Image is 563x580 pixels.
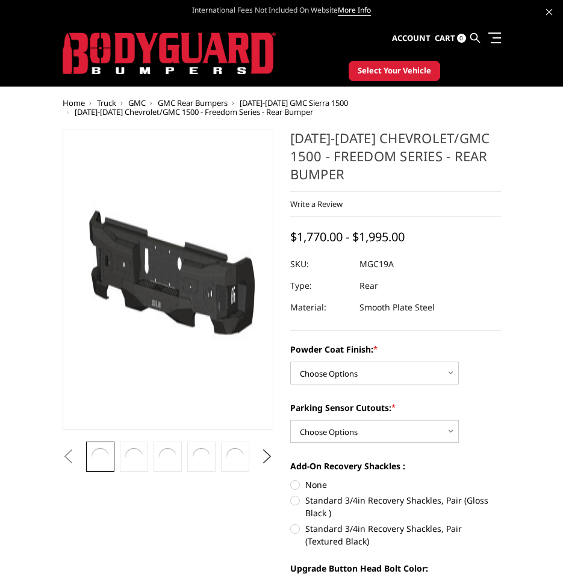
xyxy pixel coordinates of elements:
[258,448,276,466] button: Next
[338,5,371,16] a: More Info
[392,32,431,43] span: Account
[63,129,273,430] a: 2019-2025 Chevrolet/GMC 1500 - Freedom Series - Rear Bumper
[290,297,350,318] dt: Material:
[97,97,116,108] a: Truck
[392,22,431,55] a: Account
[123,445,144,468] img: 2019-2025 Chevrolet/GMC 1500 - Freedom Series - Rear Bumper
[290,275,350,297] dt: Type:
[290,522,501,548] label: Standard 3/4in Recovery Shackles, Pair (Textured Black)
[128,97,146,108] a: GMC
[290,343,501,356] label: Powder Coat Finish:
[290,494,501,519] label: Standard 3/4in Recovery Shackles, Pair (Gloss Black )
[225,445,245,468] img: 2019-2025 Chevrolet/GMC 1500 - Freedom Series - Rear Bumper
[290,229,405,245] span: $1,770.00 - $1,995.00
[60,448,78,466] button: Previous
[290,401,501,414] label: Parking Sensor Cutouts:
[63,32,276,75] img: BODYGUARD BUMPERS
[435,22,466,55] a: Cart 0
[358,65,431,77] span: Select Your Vehicle
[66,132,270,426] img: 2019-2025 Chevrolet/GMC 1500 - Freedom Series - Rear Bumper
[290,129,501,192] h1: [DATE]-[DATE] Chevrolet/GMC 1500 - Freedom Series - Rear Bumper
[157,445,178,468] img: 2019-2025 Chevrolet/GMC 1500 - Freedom Series - Rear Bumper
[359,275,378,297] dd: Rear
[191,445,211,468] img: 2019-2025 Chevrolet/GMC 1500 - Freedom Series - Rear Bumper
[349,61,440,81] button: Select Your Vehicle
[435,32,455,43] span: Cart
[290,253,350,275] dt: SKU:
[290,562,501,575] label: Upgrade Button Head Bolt Color:
[75,106,313,117] span: [DATE]-[DATE] Chevrolet/GMC 1500 - Freedom Series - Rear Bumper
[290,460,501,472] label: Add-On Recovery Shackles :
[290,199,343,209] a: Write a Review
[90,445,110,468] img: 2019-2025 Chevrolet/GMC 1500 - Freedom Series - Rear Bumper
[359,297,435,318] dd: Smooth Plate Steel
[290,478,501,491] label: None
[158,97,228,108] a: GMC Rear Bumpers
[63,97,85,108] a: Home
[359,253,394,275] dd: MGC19A
[457,34,466,43] span: 0
[240,97,348,108] a: [DATE]-[DATE] GMC Sierra 1500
